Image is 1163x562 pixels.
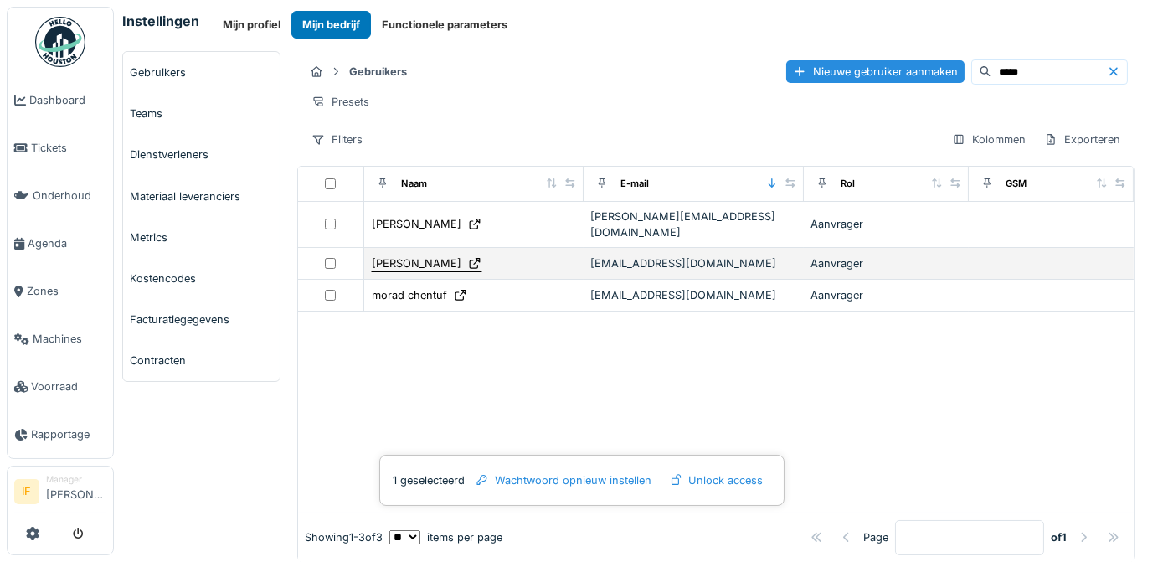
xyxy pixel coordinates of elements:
[27,283,106,299] span: Zones
[379,455,785,506] div: 1 geselecteerd
[810,255,962,271] div: Aanvrager
[123,134,280,175] a: Dienstverleners
[31,140,106,156] span: Tickets
[123,299,280,340] a: Facturatiegegevens
[372,287,447,303] div: morad chentuf
[305,529,383,545] div: Showing 1 - 3 of 3
[372,216,461,232] div: [PERSON_NAME]
[31,379,106,394] span: Voorraad
[123,176,280,217] a: Materiaal leveranciers
[29,92,106,108] span: Dashboard
[8,219,113,267] a: Agenda
[14,473,106,513] a: IF Manager[PERSON_NAME]
[212,11,291,39] button: Mijn profiel
[123,340,280,381] a: Contracten
[1037,127,1128,152] div: Exporteren
[841,177,855,191] div: Rol
[123,217,280,258] a: Metrics
[1006,177,1027,191] div: GSM
[8,172,113,219] a: Onderhoud
[401,177,427,191] div: Naam
[33,331,106,347] span: Machines
[46,473,106,509] li: [PERSON_NAME]
[35,17,85,67] img: Badge_color-CXgf-gQk.svg
[8,124,113,172] a: Tickets
[389,529,502,545] div: items per page
[8,315,113,363] a: Machines
[590,255,797,271] div: [EMAIL_ADDRESS][DOMAIN_NAME]
[371,11,518,39] button: Functionele parameters
[469,469,659,492] div: Wachtwoord opnieuw instellen
[810,216,962,232] div: Aanvrager
[8,76,113,124] a: Dashboard
[31,426,106,442] span: Rapportage
[8,267,113,315] a: Zones
[342,64,414,80] strong: Gebruikers
[123,52,280,93] a: Gebruikers
[14,479,39,504] li: IF
[662,469,770,492] div: Unlock access
[590,287,797,303] div: [EMAIL_ADDRESS][DOMAIN_NAME]
[28,235,106,251] span: Agenda
[8,410,113,458] a: Rapportage
[372,255,461,271] div: [PERSON_NAME]
[122,13,199,29] h6: Instellingen
[810,287,962,303] div: Aanvrager
[8,363,113,410] a: Voorraad
[786,60,965,83] div: Nieuwe gebruiker aanmaken
[620,177,649,191] div: E-mail
[590,209,797,240] div: [PERSON_NAME][EMAIL_ADDRESS][DOMAIN_NAME]
[46,473,106,486] div: Manager
[863,529,888,545] div: Page
[291,11,371,39] button: Mijn bedrijf
[1051,529,1067,545] strong: of 1
[33,188,106,204] span: Onderhoud
[304,127,370,152] div: Filters
[123,258,280,299] a: Kostencodes
[123,93,280,134] a: Teams
[304,90,377,114] div: Presets
[944,127,1033,152] div: Kolommen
